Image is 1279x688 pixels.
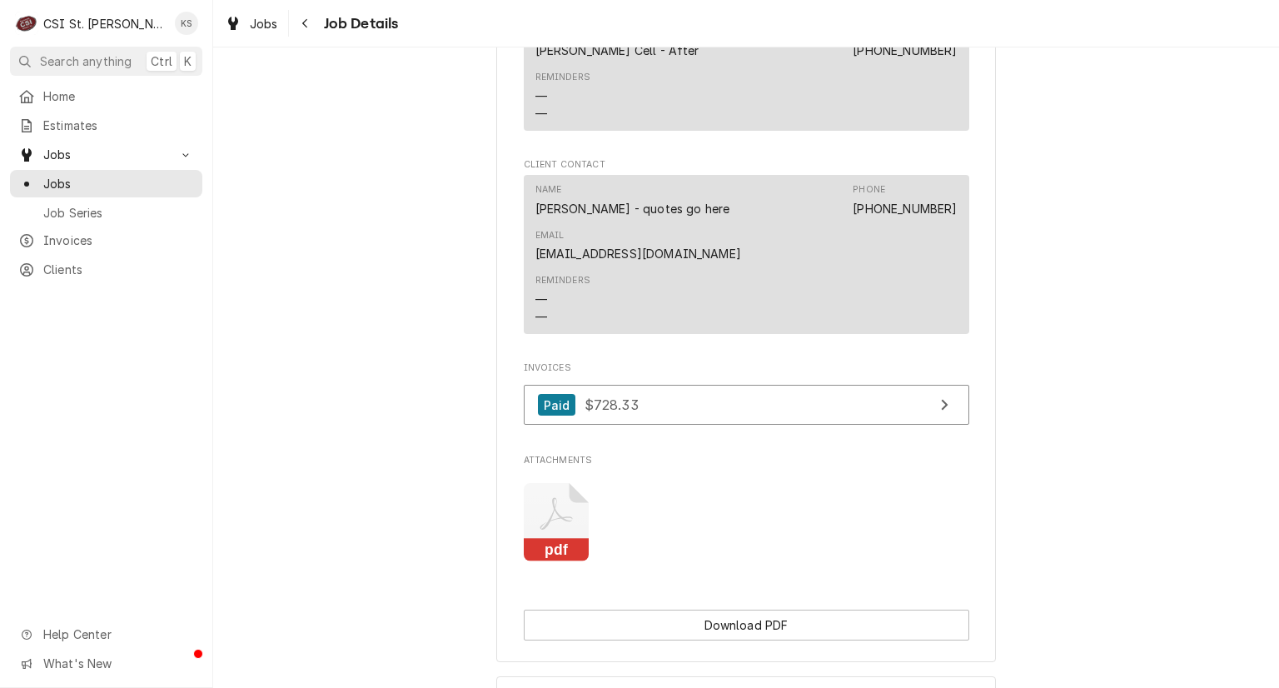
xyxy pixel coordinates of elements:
[10,47,202,76] button: Search anythingCtrlK
[319,12,399,35] span: Job Details
[853,183,885,197] div: Phone
[535,274,590,287] div: Reminders
[43,117,194,134] span: Estimates
[535,229,741,262] div: Email
[184,52,192,70] span: K
[524,17,969,138] div: Location Contact List
[40,52,132,70] span: Search anything
[524,175,969,342] div: Client Contact List
[43,15,166,32] div: CSI St. [PERSON_NAME]
[292,10,319,37] button: Navigate back
[10,199,202,227] a: Job Series
[524,454,969,467] span: Attachments
[524,158,969,172] span: Client Contact
[175,12,198,35] div: KS
[535,308,547,326] div: —
[524,17,969,131] div: Contact
[853,202,957,216] a: [PHONE_NUMBER]
[524,361,969,433] div: Invoices
[43,232,194,249] span: Invoices
[524,470,969,575] span: Attachments
[585,396,639,413] span: $728.33
[43,175,194,192] span: Jobs
[15,12,38,35] div: CSI St. Louis's Avatar
[10,256,202,283] a: Clients
[10,112,202,139] a: Estimates
[535,87,547,105] div: —
[524,610,969,641] button: Download PDF
[10,170,202,197] a: Jobs
[853,183,957,217] div: Phone
[43,87,194,105] span: Home
[250,15,278,32] span: Jobs
[43,146,169,163] span: Jobs
[524,158,969,341] div: Client Contact
[10,141,202,168] a: Go to Jobs
[535,183,730,217] div: Name
[535,71,590,84] div: Reminders
[10,650,202,677] a: Go to What's New
[524,1,969,138] div: Location Contact
[524,610,969,641] div: Button Group
[535,274,590,325] div: Reminders
[10,227,202,254] a: Invoices
[43,626,192,643] span: Help Center
[175,12,198,35] div: Kris Swearingen's Avatar
[15,12,38,35] div: C
[10,621,202,648] a: Go to Help Center
[524,483,590,562] button: pdf
[524,610,969,641] div: Button Group Row
[535,229,565,242] div: Email
[43,261,194,278] span: Clients
[524,385,969,426] a: View Invoice
[535,42,699,59] div: [PERSON_NAME] Cell - After
[10,82,202,110] a: Home
[535,291,547,308] div: —
[535,105,547,122] div: —
[43,655,192,672] span: What's New
[853,43,957,57] a: [PHONE_NUMBER]
[43,204,194,222] span: Job Series
[535,247,741,261] a: [EMAIL_ADDRESS][DOMAIN_NAME]
[535,71,590,122] div: Reminders
[524,454,969,575] div: Attachments
[524,361,969,375] span: Invoices
[218,10,285,37] a: Jobs
[151,52,172,70] span: Ctrl
[535,183,562,197] div: Name
[538,394,576,416] div: Paid
[535,200,730,217] div: [PERSON_NAME] - quotes go here
[524,175,969,334] div: Contact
